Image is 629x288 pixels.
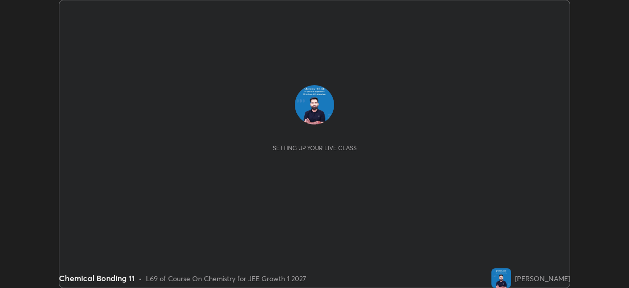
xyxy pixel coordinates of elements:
div: L69 of Course On Chemistry for JEE Growth 1 2027 [146,273,306,284]
img: 5d08488de79a497091e7e6dfb017ba0b.jpg [295,85,334,125]
img: 5d08488de79a497091e7e6dfb017ba0b.jpg [491,268,511,288]
div: Chemical Bonding 11 [59,272,135,284]
div: Setting up your live class [273,144,357,152]
div: [PERSON_NAME] [515,273,570,284]
div: • [139,273,142,284]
